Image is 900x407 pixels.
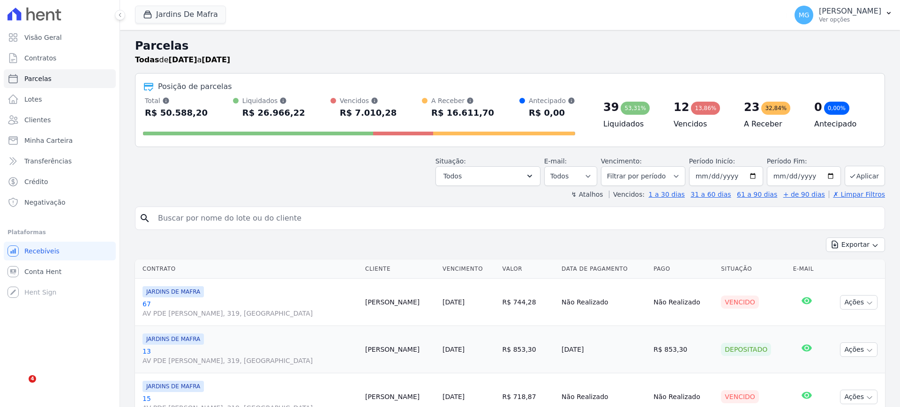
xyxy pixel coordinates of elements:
[544,157,567,165] label: E-mail:
[242,96,305,105] div: Liquidados
[9,375,32,398] iframe: Intercom live chat
[442,346,465,353] a: [DATE]
[24,53,56,63] span: Contratos
[435,166,540,186] button: Todos
[4,152,116,170] a: Transferências
[24,74,52,83] span: Parcelas
[4,28,116,47] a: Visão Geral
[499,326,558,373] td: R$ 853,30
[558,279,650,326] td: Não Realizado
[152,209,881,228] input: Buscar por nome do lote ou do cliente
[145,105,208,120] div: R$ 50.588,20
[4,49,116,67] a: Contratos
[340,96,397,105] div: Vencidos
[558,326,650,373] td: [DATE]
[431,105,494,120] div: R$ 16.611,70
[24,33,62,42] span: Visão Geral
[139,213,150,224] i: search
[361,279,439,326] td: [PERSON_NAME]
[721,390,759,403] div: Vencido
[442,298,465,306] a: [DATE]
[737,191,777,198] a: 61 a 90 dias
[24,136,73,145] span: Minha Carteira
[145,96,208,105] div: Total
[789,259,825,279] th: E-mail
[242,105,305,120] div: R$ 26.966,22
[4,69,116,88] a: Parcelas
[24,115,51,125] span: Clientes
[431,96,494,105] div: A Receber
[814,100,822,115] div: 0
[29,375,36,383] span: 4
[814,118,870,130] h4: Antecipado
[787,2,900,28] button: MG [PERSON_NAME] Ver opções
[7,227,112,238] div: Plataformas
[24,156,72,166] span: Transferências
[135,55,159,64] strong: Todas
[4,242,116,260] a: Recebíveis
[829,191,885,198] a: ✗ Limpar Filtros
[840,342,877,357] button: Ações
[571,191,603,198] label: ↯ Atalhos
[361,326,439,373] td: [PERSON_NAME]
[799,12,810,18] span: MG
[499,259,558,279] th: Valor
[4,131,116,150] a: Minha Carteira
[142,299,358,318] a: 67AV PDE [PERSON_NAME], 319, [GEOGRAPHIC_DATA]
[443,170,462,182] span: Todos
[744,100,759,115] div: 23
[4,111,116,129] a: Clientes
[24,177,48,186] span: Crédito
[558,259,650,279] th: Data de Pagamento
[142,347,358,365] a: 13AV PDE [PERSON_NAME], 319, [GEOGRAPHIC_DATA]
[649,191,685,198] a: 1 a 30 dias
[24,267,61,276] span: Conta Hent
[142,309,358,318] span: AV PDE [PERSON_NAME], 319, [GEOGRAPHIC_DATA]
[826,237,885,252] button: Exportar
[361,259,439,279] th: Cliente
[650,259,717,279] th: Pago
[158,81,232,92] div: Posição de parcelas
[4,90,116,109] a: Lotes
[4,262,116,281] a: Conta Hent
[609,191,645,198] label: Vencidos:
[674,100,689,115] div: 12
[529,96,575,105] div: Antecipado
[169,55,197,64] strong: [DATE]
[717,259,789,279] th: Situação
[435,157,466,165] label: Situação:
[142,333,204,345] span: JARDINS DE MAFRA
[840,295,877,310] button: Ações
[135,259,361,279] th: Contrato
[135,6,226,23] button: Jardins De Mafra
[142,381,204,392] span: JARDINS DE MAFRA
[690,191,731,198] a: 31 a 60 dias
[824,102,849,115] div: 0,00%
[4,193,116,212] a: Negativação
[202,55,230,64] strong: [DATE]
[819,7,881,16] p: [PERSON_NAME]
[845,166,885,186] button: Aplicar
[721,296,759,309] div: Vencido
[135,37,885,54] h2: Parcelas
[439,259,499,279] th: Vencimento
[674,118,729,130] h4: Vencidos
[689,157,735,165] label: Período Inicío:
[650,279,717,326] td: Não Realizado
[650,326,717,373] td: R$ 853,30
[24,95,42,104] span: Lotes
[691,102,720,115] div: 13,86%
[529,105,575,120] div: R$ 0,00
[783,191,825,198] a: + de 90 dias
[767,156,841,166] label: Período Fim:
[135,54,230,66] p: de a
[4,172,116,191] a: Crédito
[142,286,204,297] span: JARDINS DE MAFRA
[721,343,771,356] div: Depositado
[744,118,799,130] h4: A Receber
[24,198,66,207] span: Negativação
[24,246,60,256] span: Recebíveis
[603,118,659,130] h4: Liquidados
[340,105,397,120] div: R$ 7.010,28
[621,102,650,115] div: 53,31%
